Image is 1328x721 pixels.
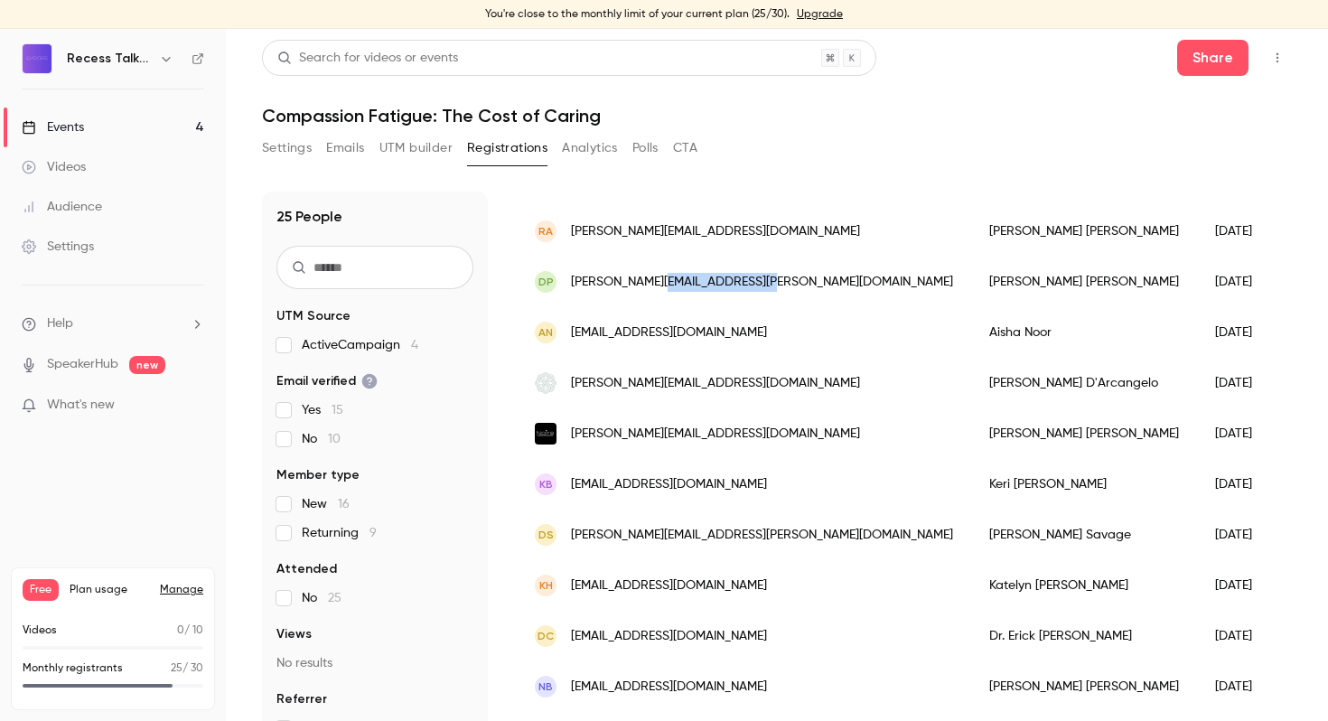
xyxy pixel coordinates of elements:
span: 0 [177,625,184,636]
span: UTM Source [276,307,351,325]
span: What's new [47,396,115,415]
span: 9 [369,527,377,539]
p: / 30 [171,660,203,677]
h6: Recess Talks For Those Who Care [67,50,152,68]
iframe: Noticeable Trigger [182,398,204,414]
h1: Compassion Fatigue: The Cost of Caring [262,105,1292,126]
span: NB [538,679,553,695]
div: Settings [22,238,94,256]
div: [DATE] [1197,206,1289,257]
div: [PERSON_NAME] [PERSON_NAME] [971,206,1197,257]
div: [DATE] [1197,307,1289,358]
div: [PERSON_NAME] [PERSON_NAME] [971,661,1197,712]
span: new [129,356,165,374]
span: Attended [276,560,337,578]
div: Audience [22,198,102,216]
span: Email verified [276,372,378,390]
span: Plan usage [70,583,149,597]
div: [DATE] [1197,661,1289,712]
span: [PERSON_NAME][EMAIL_ADDRESS][DOMAIN_NAME] [571,374,860,393]
button: Share [1177,40,1249,76]
button: UTM builder [379,134,453,163]
span: ra [538,223,553,239]
span: [EMAIL_ADDRESS][DOMAIN_NAME] [571,678,767,697]
div: [DATE] [1197,510,1289,560]
div: [DATE] [1197,459,1289,510]
button: Polls [632,134,659,163]
span: ActiveCampaign [302,336,418,354]
span: DC [538,628,554,644]
span: [PERSON_NAME][EMAIL_ADDRESS][PERSON_NAME][DOMAIN_NAME] [571,526,953,545]
span: AN [538,324,553,341]
p: / 10 [177,623,203,639]
span: 4 [411,339,418,351]
div: [PERSON_NAME] [PERSON_NAME] [971,408,1197,459]
div: Keri [PERSON_NAME] [971,459,1197,510]
div: [PERSON_NAME] D'Arcangelo [971,358,1197,408]
span: 25 [171,663,182,674]
div: [PERSON_NAME] [PERSON_NAME] [971,257,1197,307]
span: Free [23,579,59,601]
div: [DATE] [1197,408,1289,459]
span: [EMAIL_ADDRESS][DOMAIN_NAME] [571,323,767,342]
li: help-dropdown-opener [22,314,204,333]
span: Help [47,314,73,333]
a: Upgrade [797,7,843,22]
img: lbeehealth.com [535,372,556,394]
span: DP [538,274,554,290]
span: DS [538,527,554,543]
span: Views [276,625,312,643]
h1: 25 People [276,206,342,228]
div: Dr. Erick [PERSON_NAME] [971,611,1197,661]
span: Member type [276,466,360,484]
span: Yes [302,401,343,419]
span: Referrer [276,690,327,708]
div: [DATE] [1197,358,1289,408]
span: [EMAIL_ADDRESS][DOMAIN_NAME] [571,627,767,646]
span: No [302,430,341,448]
button: Registrations [467,134,547,163]
button: Analytics [562,134,618,163]
span: 10 [328,433,341,445]
span: New [302,495,350,513]
div: [DATE] [1197,611,1289,661]
div: [PERSON_NAME] Savage [971,510,1197,560]
span: [EMAIL_ADDRESS][DOMAIN_NAME] [571,475,767,494]
div: Katelyn [PERSON_NAME] [971,560,1197,611]
a: SpeakerHub [47,355,118,374]
span: [EMAIL_ADDRESS][DOMAIN_NAME] [571,576,767,595]
img: noireconsultinggroup.com [535,423,556,445]
span: Returning [302,524,377,542]
button: Settings [262,134,312,163]
div: [DATE] [1197,560,1289,611]
span: [PERSON_NAME][EMAIL_ADDRESS][PERSON_NAME][DOMAIN_NAME] [571,273,953,292]
span: KH [539,577,553,594]
button: Emails [326,134,364,163]
div: Events [22,118,84,136]
div: Search for videos or events [277,49,458,68]
p: Videos [23,623,57,639]
span: 25 [328,592,341,604]
div: [DATE] [1197,257,1289,307]
span: 15 [332,404,343,417]
img: Recess Talks For Those Who Care [23,44,51,73]
a: Manage [160,583,203,597]
span: [PERSON_NAME][EMAIL_ADDRESS][DOMAIN_NAME] [571,425,860,444]
span: [PERSON_NAME][EMAIL_ADDRESS][DOMAIN_NAME] [571,222,860,241]
p: Monthly registrants [23,660,123,677]
p: No results [276,654,473,672]
button: CTA [673,134,697,163]
span: 16 [338,498,350,510]
div: Videos [22,158,86,176]
span: KB [539,476,553,492]
div: Aisha Noor [971,307,1197,358]
span: No [302,589,341,607]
